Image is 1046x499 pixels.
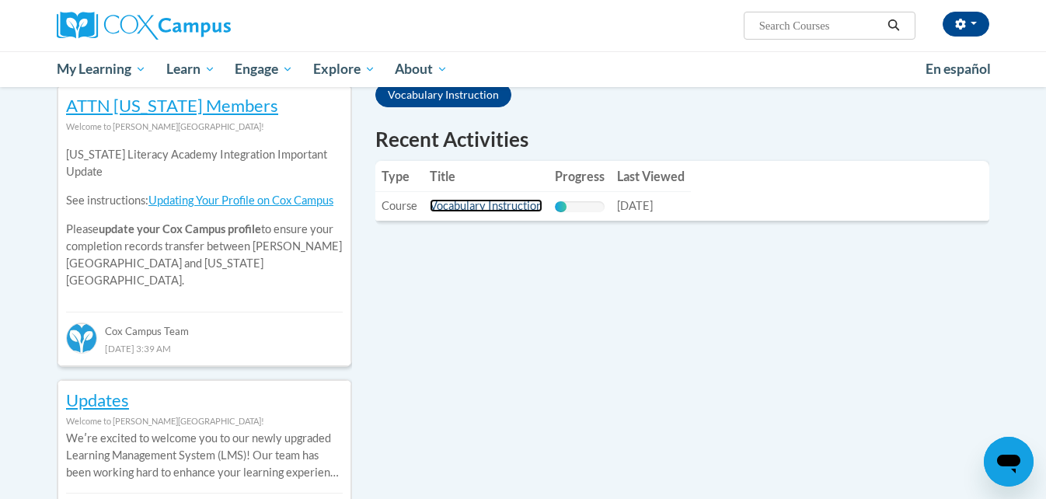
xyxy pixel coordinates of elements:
span: About [395,60,448,79]
a: Cox Campus [57,12,352,40]
p: See instructions: [66,192,343,209]
a: My Learning [47,51,156,87]
h1: Recent Activities [375,125,989,153]
a: Learn [156,51,225,87]
div: Welcome to [PERSON_NAME][GEOGRAPHIC_DATA]! [66,413,343,430]
img: Cox Campus Team [66,323,97,354]
button: Search [882,16,905,35]
div: Progress, % [555,201,567,212]
b: update your Cox Campus profile [99,222,261,236]
span: My Learning [57,60,146,79]
div: Main menu [33,51,1013,87]
a: En español [915,53,1001,85]
a: Updating Your Profile on Cox Campus [148,194,333,207]
img: Cox Campus [57,12,231,40]
span: Explore [313,60,375,79]
a: About [385,51,458,87]
span: Learn [166,60,215,79]
span: [DATE] [617,199,653,212]
a: Vocabulary Instruction [375,82,511,107]
th: Title [424,161,549,192]
a: Updates [66,389,129,410]
div: Welcome to [PERSON_NAME][GEOGRAPHIC_DATA]! [66,118,343,135]
button: Account Settings [943,12,989,37]
th: Type [375,161,424,192]
a: Engage [225,51,303,87]
p: [US_STATE] Literacy Academy Integration Important Update [66,146,343,180]
p: Weʹre excited to welcome you to our newly upgraded Learning Management System (LMS)! Our team has... [66,430,343,481]
div: Cox Campus Team [66,312,343,340]
div: [DATE] 3:39 AM [66,340,343,357]
span: En español [926,61,991,77]
th: Progress [549,161,611,192]
div: Please to ensure your completion records transfer between [PERSON_NAME][GEOGRAPHIC_DATA] and [US_... [66,135,343,301]
iframe: Button to launch messaging window [984,437,1034,487]
a: Explore [303,51,385,87]
input: Search Courses [758,16,882,35]
a: ATTN [US_STATE] Members [66,95,278,116]
th: Last Viewed [611,161,691,192]
span: Engage [235,60,293,79]
a: Vocabulary Instruction [430,199,542,212]
span: Course [382,199,417,212]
